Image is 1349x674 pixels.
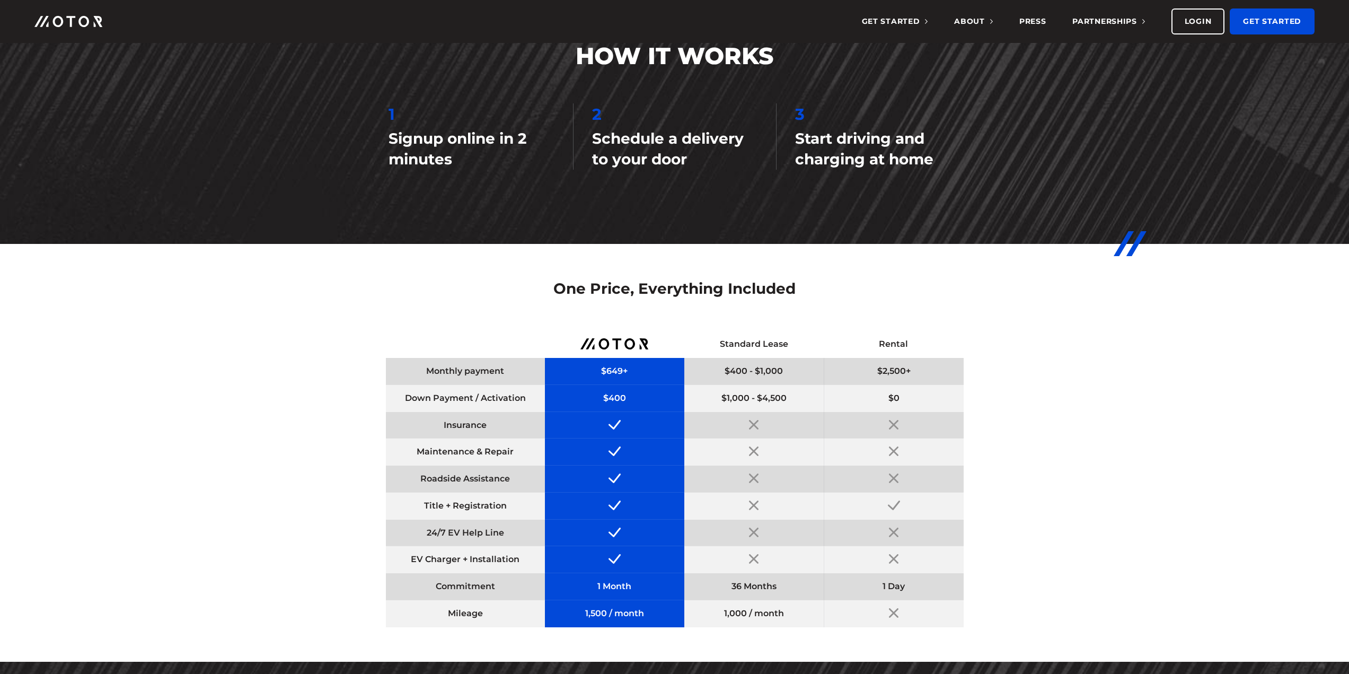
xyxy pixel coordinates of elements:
[545,358,684,385] div: $649+
[386,600,545,627] div: Mileage
[749,554,759,564] span: No
[889,447,898,456] span: No
[609,501,621,510] span: Yes
[889,554,898,564] span: No
[954,16,993,26] span: About
[545,385,684,412] div: $400
[749,501,759,510] span: No
[1171,8,1225,34] a: Login
[609,528,621,537] span: Yes
[824,331,963,358] div: Rental
[889,528,898,537] span: No
[386,278,964,299] h3: One Price, Everything Included
[386,439,545,466] div: Maintenance & Repair
[386,466,545,493] div: Roadside Assistance
[386,493,545,520] div: Title + Registration
[684,331,824,358] div: Standard Lease
[463,41,887,71] div: HOW IT WORKS
[888,501,900,510] span: Yes
[386,385,545,412] div: Down Payment / Activation
[1230,8,1315,34] a: Get Started
[609,474,621,483] span: Yes
[889,608,898,618] span: No
[580,338,648,349] img: Motor
[795,128,960,170] div: Start driving and charging at home
[609,447,621,456] span: Yes
[386,573,545,600] div: Commitment
[545,573,684,600] div: 1 Month
[889,420,898,430] span: No
[545,600,684,627] div: 1,500 / month
[386,412,545,439] div: Insurance
[386,358,545,385] div: Monthly payment
[684,573,824,600] div: 36 Months
[609,420,621,430] span: Yes
[684,358,824,385] div: $400 - $1,000
[684,385,824,412] div: $1,000 - $4,500
[824,573,963,600] div: 1 Day
[749,528,759,537] span: No
[609,554,621,564] span: Yes
[389,128,554,170] div: Signup online in 2 minutes
[34,16,102,27] img: Motor
[889,474,898,483] span: No
[862,16,928,26] span: Get Started
[592,103,757,126] div: 2
[749,474,759,483] span: No
[389,103,554,126] div: 1
[386,546,545,573] div: EV Charger + Installation
[824,385,963,412] div: $0
[1072,16,1144,26] span: Partnerships
[749,420,759,430] span: No
[592,128,757,170] div: Schedule a delivery to your door
[824,358,963,385] div: $2,500+
[386,520,545,547] div: 24/7 EV Help Line
[749,447,759,456] span: No
[795,103,960,126] div: 3
[684,600,824,627] div: 1,000 / month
